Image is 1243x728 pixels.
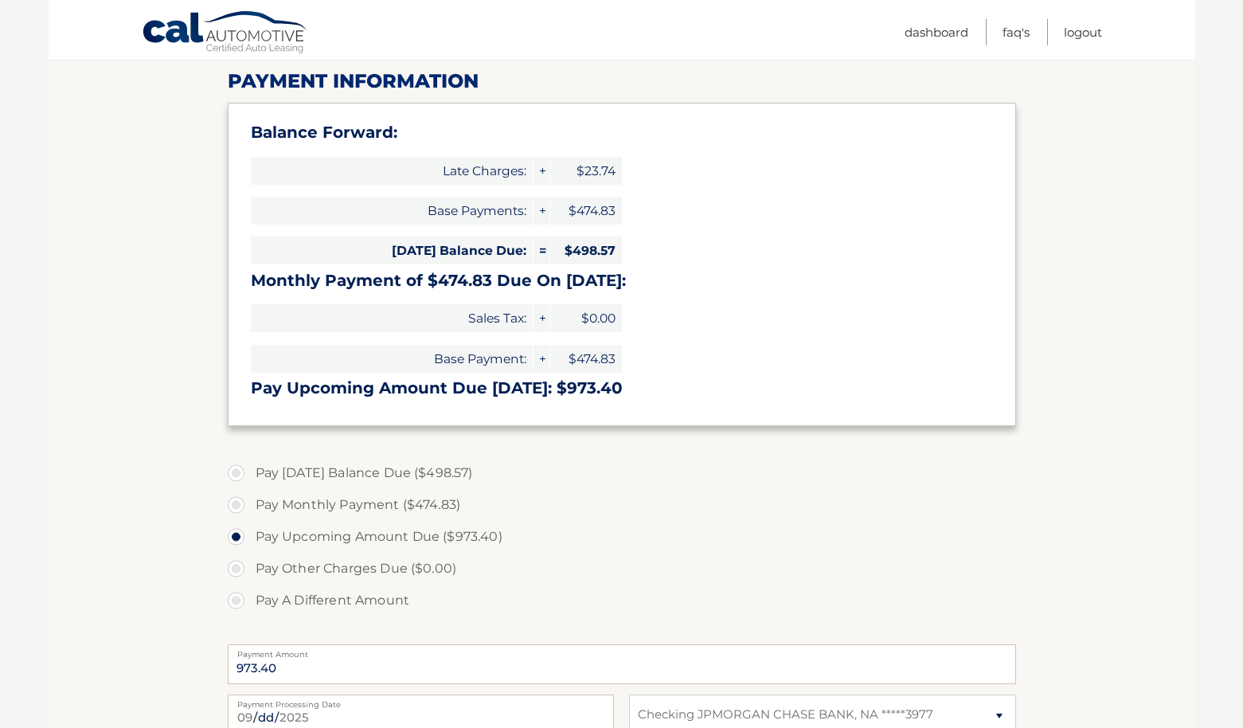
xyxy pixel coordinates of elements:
label: Pay [DATE] Balance Due ($498.57) [228,457,1016,489]
a: Cal Automotive [142,10,309,57]
h3: Balance Forward: [251,123,993,143]
span: Sales Tax: [251,304,533,332]
a: Dashboard [905,19,968,45]
a: FAQ's [1003,19,1030,45]
a: Logout [1064,19,1102,45]
label: Pay Other Charges Due ($0.00) [228,553,1016,585]
h3: Pay Upcoming Amount Due [DATE]: $973.40 [251,378,993,398]
h3: Monthly Payment of $474.83 Due On [DATE]: [251,271,993,291]
input: Payment Amount [228,644,1016,684]
span: + [534,345,549,373]
span: $0.00 [550,304,622,332]
span: = [534,237,549,264]
span: $474.83 [550,345,622,373]
span: + [534,304,549,332]
span: $23.74 [550,157,622,185]
label: Payment Processing Date [228,695,614,707]
label: Pay A Different Amount [228,585,1016,616]
span: + [534,157,549,185]
h2: Payment Information [228,69,1016,93]
label: Payment Amount [228,644,1016,657]
label: Pay Upcoming Amount Due ($973.40) [228,521,1016,553]
label: Pay Monthly Payment ($474.83) [228,489,1016,521]
span: Base Payment: [251,345,533,373]
span: Base Payments: [251,197,533,225]
span: [DATE] Balance Due: [251,237,533,264]
span: Late Charges: [251,157,533,185]
span: $498.57 [550,237,622,264]
span: $474.83 [550,197,622,225]
span: + [534,197,549,225]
